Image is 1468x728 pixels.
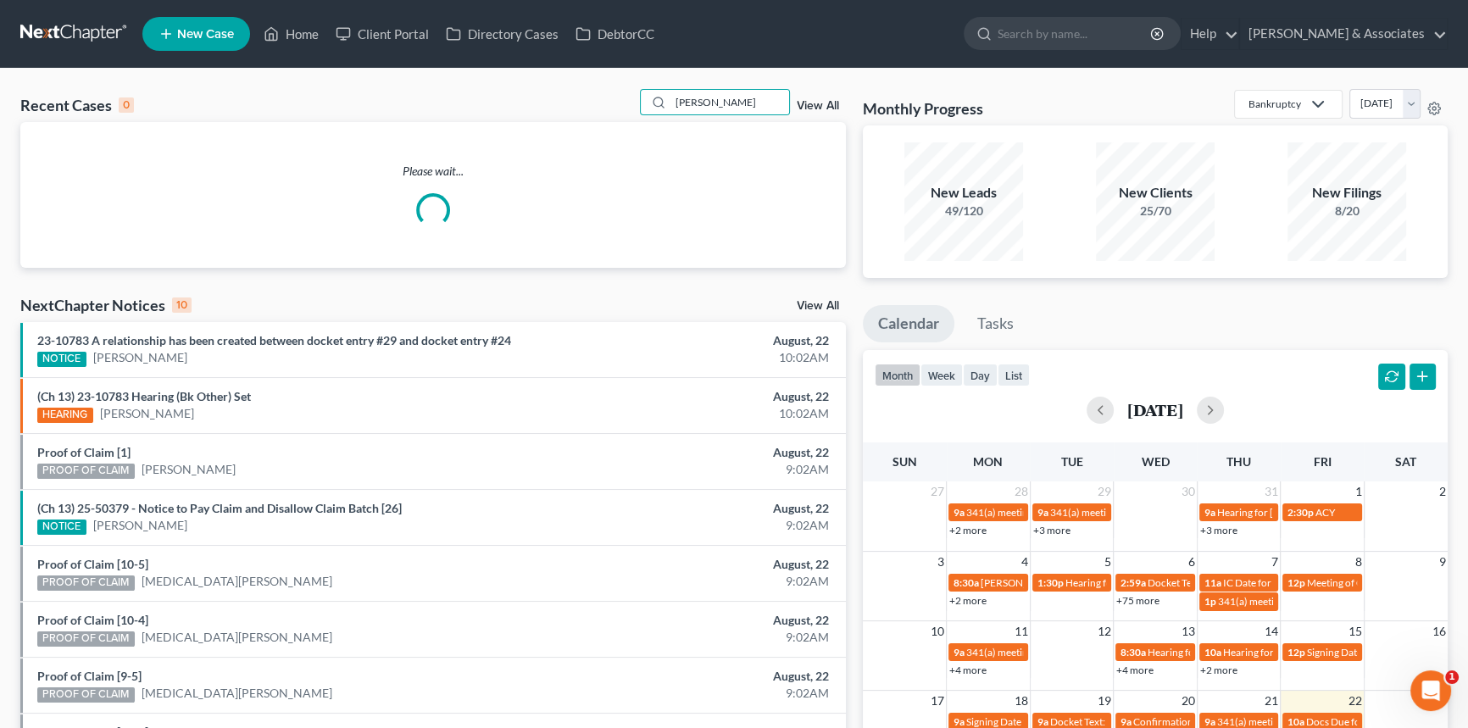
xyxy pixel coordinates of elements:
[37,501,402,515] a: (Ch 13) 25-50379 - Notice to Pay Claim and Disallow Claim Batch [26]
[1182,19,1238,49] a: Help
[949,524,987,536] a: +2 more
[1187,552,1197,572] span: 6
[954,646,965,659] span: 9a
[1204,646,1221,659] span: 10a
[142,573,332,590] a: [MEDICAL_DATA][PERSON_NAME]
[904,183,1023,203] div: New Leads
[1437,552,1448,572] span: 9
[1120,646,1146,659] span: 8:30a
[1127,401,1183,419] h2: [DATE]
[1287,715,1304,728] span: 10a
[1020,552,1030,572] span: 4
[1037,715,1048,728] span: 9a
[1347,691,1364,711] span: 22
[1287,576,1305,589] span: 12p
[1096,183,1215,203] div: New Clients
[1354,481,1364,502] span: 1
[1141,454,1169,469] span: Wed
[1200,524,1237,536] a: +3 more
[1248,97,1301,111] div: Bankruptcy
[1103,552,1113,572] span: 5
[576,500,829,517] div: August, 22
[37,445,131,459] a: Proof of Claim [1]
[875,364,920,386] button: month
[1204,506,1215,519] span: 9a
[1050,506,1214,519] span: 341(a) meeting for [PERSON_NAME]
[981,576,1087,589] span: [PERSON_NAME] - Trial
[1347,621,1364,642] span: 15
[576,556,829,573] div: August, 22
[797,100,839,112] a: View All
[1445,670,1459,684] span: 1
[1037,506,1048,519] span: 9a
[863,98,983,119] h3: Monthly Progress
[949,594,987,607] a: +2 more
[20,295,192,315] div: NextChapter Notices
[1148,576,1389,589] span: Docket Text: for [PERSON_NAME] & [PERSON_NAME]
[998,18,1153,49] input: Search by name...
[954,715,965,728] span: 9a
[1133,715,1446,728] span: Confirmation hearing for Dually [PERSON_NAME] & [PERSON_NAME]
[1431,621,1448,642] span: 16
[1223,576,1343,589] span: IC Date for Fields, Wanketa
[1354,552,1364,572] span: 8
[177,28,234,41] span: New Case
[1223,646,1355,659] span: Hearing for [PERSON_NAME]
[119,97,134,113] div: 0
[1180,481,1197,502] span: 30
[142,629,332,646] a: [MEDICAL_DATA][PERSON_NAME]
[37,631,135,647] div: PROOF OF CLAIM
[255,19,327,49] a: Home
[1287,203,1406,220] div: 8/20
[1287,506,1314,519] span: 2:30p
[576,461,829,478] div: 9:02AM
[37,352,86,367] div: NOTICE
[93,517,187,534] a: [PERSON_NAME]
[1120,576,1146,589] span: 2:59a
[1180,621,1197,642] span: 13
[37,408,93,423] div: HEARING
[1287,646,1305,659] span: 12p
[966,715,1118,728] span: Signing Date for [PERSON_NAME]
[892,454,917,469] span: Sun
[1096,481,1113,502] span: 29
[1315,506,1335,519] span: ACY
[1226,454,1251,469] span: Thu
[998,364,1030,386] button: list
[576,629,829,646] div: 9:02AM
[1437,481,1448,502] span: 2
[1180,691,1197,711] span: 20
[1120,715,1132,728] span: 9a
[576,332,829,349] div: August, 22
[20,163,846,180] p: Please wait...
[1306,715,1446,728] span: Docs Due for [PERSON_NAME]
[37,333,511,347] a: 23-10783 A relationship has been created between docket entry #29 and docket entry #24
[172,297,192,313] div: 10
[1395,454,1416,469] span: Sat
[1263,691,1280,711] span: 21
[962,305,1029,342] a: Tasks
[576,573,829,590] div: 9:02AM
[1307,646,1459,659] span: Signing Date for [PERSON_NAME]
[1116,664,1154,676] a: +4 more
[1314,454,1332,469] span: Fri
[1263,621,1280,642] span: 14
[1287,183,1406,203] div: New Filings
[1148,646,1370,659] span: Hearing for [PERSON_NAME] & [PERSON_NAME]
[142,461,236,478] a: [PERSON_NAME]
[576,612,829,629] div: August, 22
[966,646,1130,659] span: 341(a) meeting for [PERSON_NAME]
[670,90,789,114] input: Search by name...
[1270,552,1280,572] span: 7
[920,364,963,386] button: week
[576,444,829,461] div: August, 22
[576,668,829,685] div: August, 22
[37,389,251,403] a: (Ch 13) 23-10783 Hearing (Bk Other) Set
[37,557,148,571] a: Proof of Claim [10-5]
[1096,203,1215,220] div: 25/70
[1116,594,1159,607] a: +75 more
[1050,715,1202,728] span: Docket Text: for [PERSON_NAME]
[949,664,987,676] a: +4 more
[1013,621,1030,642] span: 11
[929,481,946,502] span: 27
